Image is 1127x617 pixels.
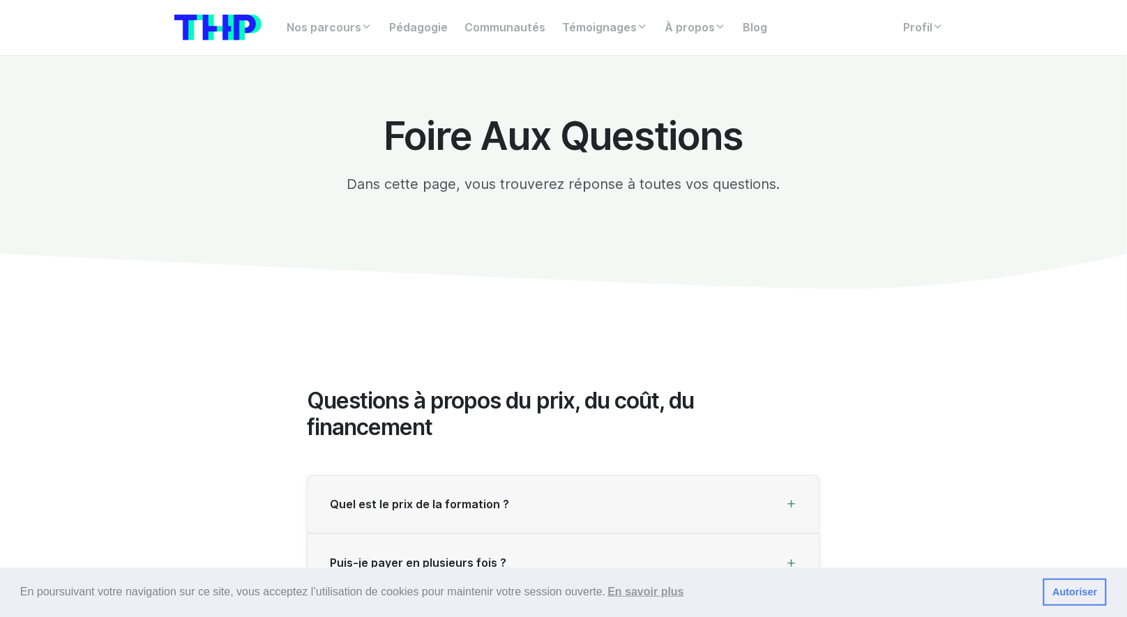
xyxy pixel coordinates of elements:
[307,174,820,195] p: Dans cette page, vous trouverez réponse à toutes vos questions.
[174,15,262,40] img: logo
[1043,579,1107,607] a: dismiss cookie message
[605,581,686,602] a: learn more about cookies
[278,14,381,42] a: Nos parcours
[734,14,776,42] a: Blog
[307,114,820,158] h1: Foire Aux Questions
[895,14,953,42] a: Profil
[330,498,509,511] span: Quel est le prix de la formation ?
[307,388,820,441] h2: Questions à propos du prix, du coût, du financement
[330,556,506,570] span: Puis-je payer en plusieurs fois ?
[381,14,456,42] a: Pédagogie
[656,14,734,42] a: À propos
[554,14,656,42] a: Témoignages
[20,581,1032,602] span: En poursuivant votre navigation sur ce site, vous acceptez l’utilisation de cookies pour mainteni...
[456,14,554,42] a: Communautés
